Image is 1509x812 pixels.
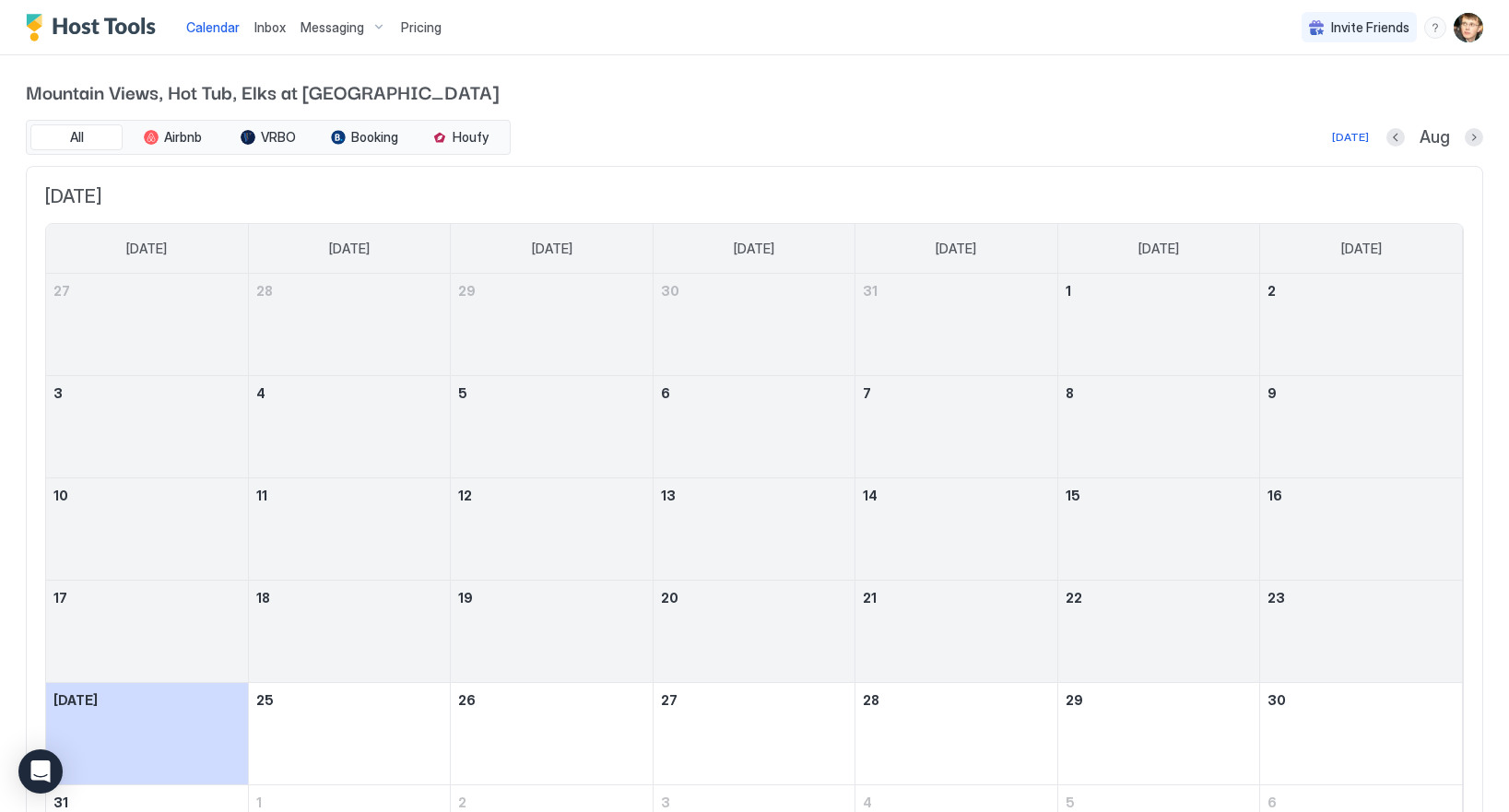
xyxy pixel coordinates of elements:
span: 28 [863,692,879,708]
a: August 5, 2025 [451,376,652,410]
span: 12 [458,488,472,503]
span: 2 [1267,283,1276,299]
td: August 2, 2025 [1260,274,1462,376]
span: [DATE] [1341,241,1382,257]
span: 5 [1066,794,1075,810]
td: August 25, 2025 [248,683,450,785]
a: Inbox [254,18,286,37]
span: 6 [1267,794,1277,810]
span: 1 [1066,283,1071,299]
span: 18 [256,590,270,606]
td: August 21, 2025 [855,581,1057,683]
div: [DATE] [1332,129,1369,146]
span: [DATE] [45,185,1464,208]
span: Houfy [453,129,489,146]
a: August 28, 2025 [855,683,1056,717]
a: August 15, 2025 [1058,478,1259,512]
a: August 14, 2025 [855,478,1056,512]
a: Thursday [917,224,995,274]
td: July 27, 2025 [46,274,248,376]
td: August 15, 2025 [1057,478,1259,581]
a: August 20, 2025 [654,581,855,615]
td: August 9, 2025 [1260,376,1462,478]
button: VRBO [222,124,314,150]
td: August 5, 2025 [451,376,653,478]
span: 27 [53,283,70,299]
span: 29 [1066,692,1083,708]
a: August 18, 2025 [249,581,450,615]
a: August 19, 2025 [451,581,652,615]
span: 20 [661,590,678,606]
span: 31 [863,283,878,299]
a: August 6, 2025 [654,376,855,410]
span: VRBO [261,129,296,146]
a: July 27, 2025 [46,274,248,308]
td: August 6, 2025 [653,376,855,478]
div: User profile [1454,13,1483,42]
td: August 29, 2025 [1057,683,1259,785]
span: Pricing [401,19,442,36]
span: 2 [458,794,466,810]
td: August 20, 2025 [653,581,855,683]
a: Saturday [1323,224,1400,274]
a: July 31, 2025 [855,274,1056,308]
a: August 21, 2025 [855,581,1056,615]
a: Monday [311,224,388,274]
a: August 27, 2025 [654,683,855,717]
td: August 19, 2025 [451,581,653,683]
span: 3 [53,385,63,401]
a: August 1, 2025 [1058,274,1259,308]
span: Booking [351,129,398,146]
a: August 23, 2025 [1260,581,1462,615]
span: 6 [661,385,670,401]
td: August 11, 2025 [248,478,450,581]
a: Calendar [186,18,240,37]
a: August 24, 2025 [46,683,248,717]
a: August 2, 2025 [1260,274,1462,308]
td: August 26, 2025 [451,683,653,785]
span: Messaging [301,19,364,36]
a: August 29, 2025 [1058,683,1259,717]
span: [DATE] [53,692,98,708]
span: All [70,129,84,146]
td: July 29, 2025 [451,274,653,376]
div: Open Intercom Messenger [18,749,63,794]
td: August 28, 2025 [855,683,1057,785]
span: 28 [256,283,273,299]
button: Booking [318,124,410,150]
a: August 4, 2025 [249,376,450,410]
td: August 22, 2025 [1057,581,1259,683]
td: August 12, 2025 [451,478,653,581]
td: August 14, 2025 [855,478,1057,581]
a: August 16, 2025 [1260,478,1462,512]
span: Calendar [186,19,240,35]
td: August 23, 2025 [1260,581,1462,683]
a: Host Tools Logo [26,14,164,41]
a: July 29, 2025 [451,274,652,308]
span: 1 [256,794,262,810]
a: July 28, 2025 [249,274,450,308]
span: 29 [458,283,476,299]
td: August 10, 2025 [46,478,248,581]
span: 13 [661,488,676,503]
td: July 30, 2025 [653,274,855,376]
a: August 12, 2025 [451,478,652,512]
span: 16 [1267,488,1282,503]
span: 4 [863,794,872,810]
td: July 31, 2025 [855,274,1057,376]
span: 25 [256,692,274,708]
td: August 17, 2025 [46,581,248,683]
span: Aug [1420,127,1450,148]
a: Tuesday [513,224,591,274]
span: Airbnb [164,129,202,146]
button: Previous month [1386,128,1405,147]
span: 26 [458,692,476,708]
a: August 8, 2025 [1058,376,1259,410]
span: [DATE] [126,241,167,257]
a: August 25, 2025 [249,683,450,717]
span: 14 [863,488,878,503]
span: 19 [458,590,473,606]
span: Inbox [254,19,286,35]
td: August 4, 2025 [248,376,450,478]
